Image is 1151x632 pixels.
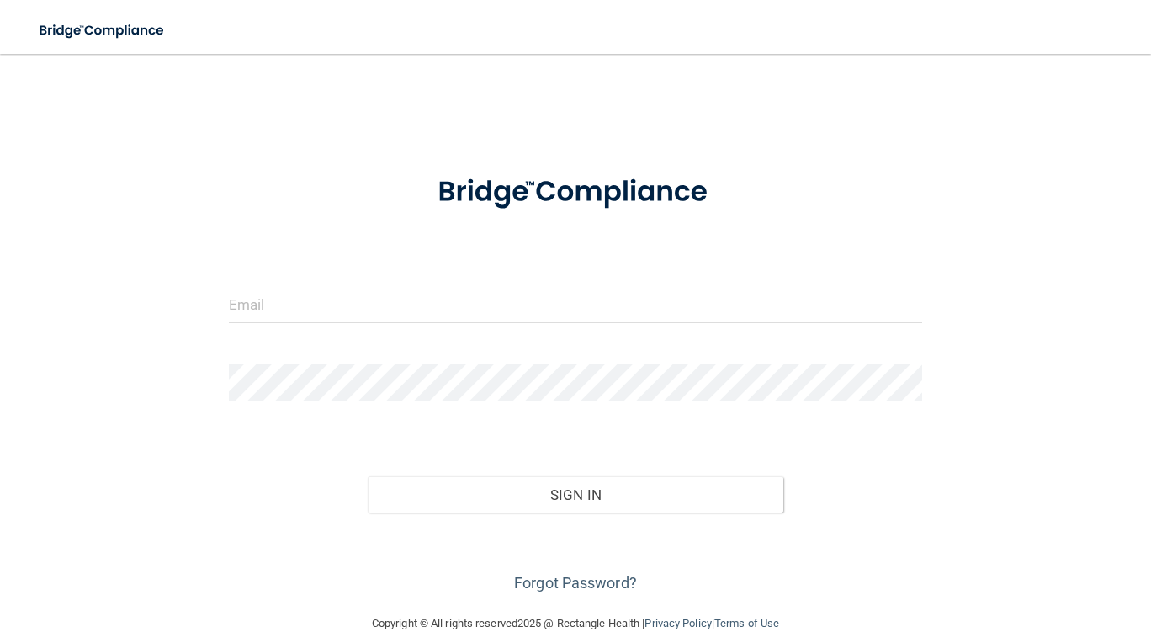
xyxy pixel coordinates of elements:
img: bridge_compliance_login_screen.278c3ca4.svg [25,13,180,48]
a: Forgot Password? [514,574,637,592]
img: bridge_compliance_login_screen.278c3ca4.svg [408,155,742,230]
a: Terms of Use [714,617,779,629]
input: Email [229,285,922,323]
a: Privacy Policy [644,617,711,629]
button: Sign In [368,476,784,513]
